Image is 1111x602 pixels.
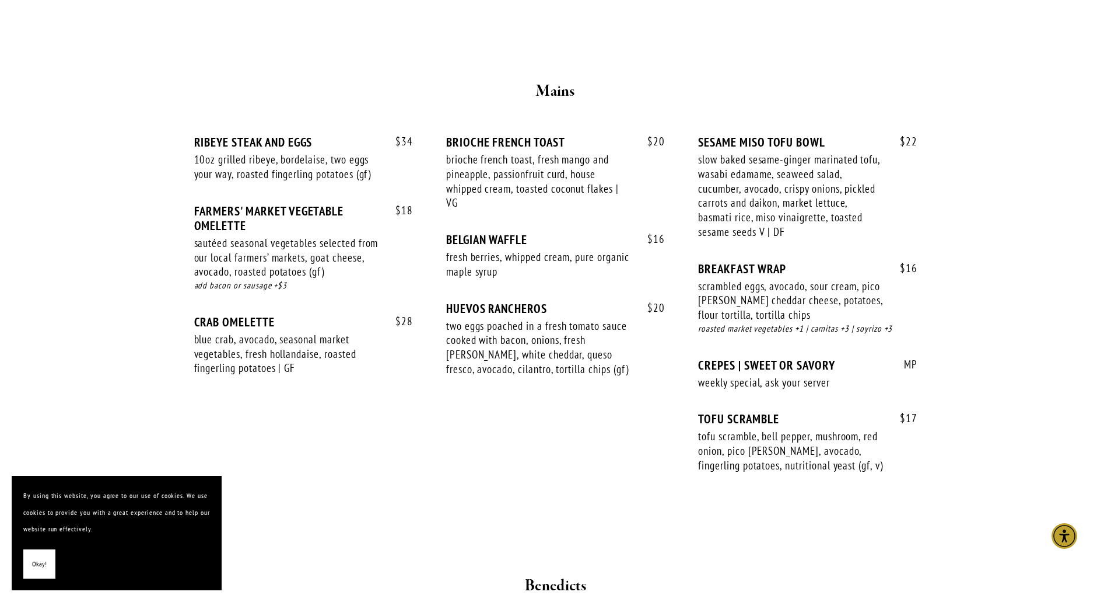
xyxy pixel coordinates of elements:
span: $ [900,134,906,148]
div: TOFU SCRAMBLE [698,412,917,426]
div: roasted market vegetables +1 | carnitas +3 | soyrizo +3 [698,322,917,336]
div: CRAB OMELETTE [194,315,413,329]
div: two eggs poached in a fresh tomato sauce cooked with bacon, onions, fresh [PERSON_NAME], white ch... [446,319,632,377]
button: Okay! [23,549,55,579]
p: By using this website, you agree to our use of cookies. We use cookies to provide you with a grea... [23,488,210,538]
strong: Mains [536,81,575,102]
div: CREPES | SWEET OR SAVORY [698,358,917,373]
span: 16 [888,262,917,275]
span: 20 [636,135,665,148]
div: add bacon or sausage +$3 [194,279,413,293]
div: BELGIAN WAFFLE [446,232,665,247]
div: 10oz grilled ribeye, bordelaise, two eggs your way, roasted fingerling potatoes (gf) [194,152,380,181]
div: FARMERS' MARKET VEGETABLE OMELETTE [194,204,413,233]
span: 18 [384,204,413,217]
div: BRIOCHE FRENCH TOAST [446,135,665,149]
div: weekly special, ask your server [698,375,884,390]
div: RIBEYE STEAK AND EGGS [194,135,413,149]
span: 20 [636,301,665,315]
span: 34 [384,135,413,148]
div: brioche french toast, fresh mango and pineapple, passionfruit curd, house whipped cream, toasted ... [446,152,632,210]
span: $ [647,134,653,148]
div: fresh berries, whipped cream, pure organic maple syrup [446,250,632,279]
div: BREAKFAST WRAP [698,262,917,276]
div: tofu scramble, bell pepper, mushroom, red onion, pico [PERSON_NAME], avocado, fingerling potatoes... [698,429,884,472]
div: Accessibility Menu [1052,523,1077,549]
span: 16 [636,232,665,246]
div: SESAME MISO TOFU BOWL [698,135,917,149]
span: $ [900,261,906,275]
span: $ [395,314,401,328]
div: sautéed seasonal vegetables selected from our local farmers’ markets, goat cheese, avocado, roast... [194,236,380,279]
span: MP [892,358,917,371]
div: scrambled eggs, avocado, sour cream, pico [PERSON_NAME] cheddar cheese, potatoes, flour tortilla,... [698,279,884,322]
span: $ [647,232,653,246]
span: 22 [888,135,917,148]
span: $ [395,134,401,148]
strong: Benedicts [525,576,586,596]
section: Cookie banner [12,476,222,590]
span: 17 [888,412,917,425]
div: blue crab, avocado, seasonal market vegetables, fresh hollandaise, roasted fingerling potatoes | GF [194,332,380,375]
span: $ [395,203,401,217]
span: $ [647,301,653,315]
span: $ [900,411,906,425]
span: Okay! [32,556,47,573]
div: slow baked sesame-ginger marinated tofu, wasabi edamame, seaweed salad, cucumber, avocado, crispy... [698,152,884,239]
div: HUEVOS RANCHEROS [446,301,665,316]
span: 28 [384,315,413,328]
